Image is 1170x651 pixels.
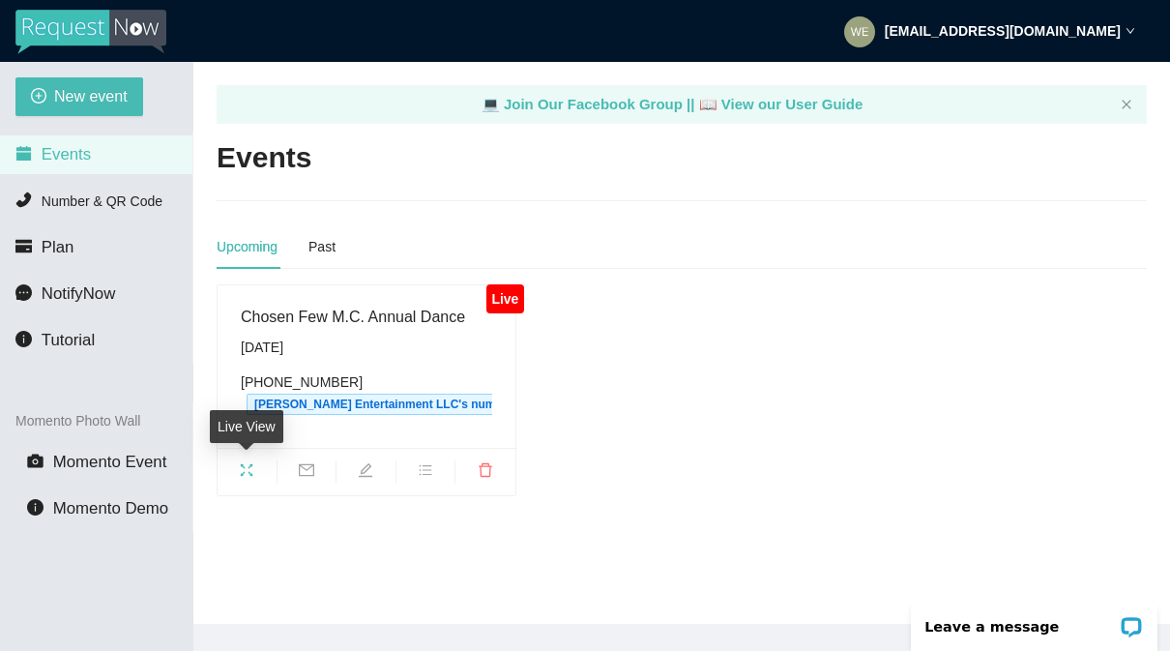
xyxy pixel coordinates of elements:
[308,236,336,257] div: Past
[31,88,46,106] span: plus-circle
[336,462,395,484] span: edit
[15,10,166,54] img: RequestNow
[15,77,143,116] button: plus-circleNew event
[54,84,128,108] span: New event
[53,453,167,471] span: Momento Event
[217,138,311,178] h2: Events
[1121,99,1132,111] button: close
[15,238,32,254] span: credit-card
[241,337,492,358] div: [DATE]
[241,371,492,415] div: [PHONE_NUMBER]
[396,462,455,484] span: bars
[247,394,521,415] span: [PERSON_NAME] Entertainment LLC's number
[218,462,277,484] span: fullscreen
[482,96,699,112] a: laptop Join Our Facebook Group ||
[42,145,91,163] span: Events
[482,96,500,112] span: laptop
[898,590,1170,651] iframe: LiveChat chat widget
[885,23,1121,39] strong: [EMAIL_ADDRESS][DOMAIN_NAME]
[15,192,32,208] span: phone
[1126,26,1135,36] span: down
[278,462,336,484] span: mail
[241,305,492,329] div: Chosen Few M.C. Annual Dance
[42,193,162,209] span: Number & QR Code
[42,284,115,303] span: NotifyNow
[217,236,278,257] div: Upcoming
[53,499,168,518] span: Momento Demo
[42,331,95,349] span: Tutorial
[699,96,863,112] a: laptop View our User Guide
[486,284,524,313] div: Live
[844,16,875,47] img: 1d49357b38495c1cc9ff4b787be28975
[15,284,32,301] span: message
[15,331,32,347] span: info-circle
[455,462,515,484] span: delete
[699,96,717,112] span: laptop
[1121,99,1132,110] span: close
[27,453,44,469] span: camera
[42,238,74,256] span: Plan
[27,499,44,516] span: info-circle
[15,145,32,162] span: calendar
[210,410,283,443] div: Live View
